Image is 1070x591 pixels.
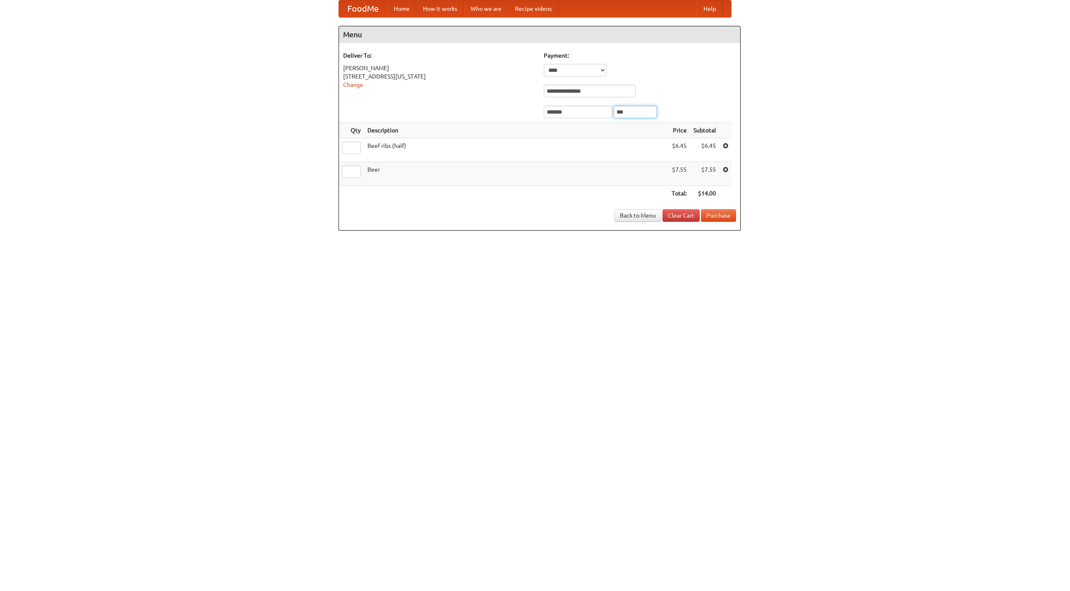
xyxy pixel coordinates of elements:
[690,162,719,186] td: $7.55
[690,123,719,138] th: Subtotal
[668,186,690,201] th: Total:
[364,123,668,138] th: Description
[387,0,416,17] a: Home
[544,51,736,60] h5: Payment:
[339,123,364,138] th: Qty
[343,51,535,60] h5: Deliver To:
[668,123,690,138] th: Price
[668,138,690,162] td: $6.45
[364,138,668,162] td: Beef ribs (half)
[343,72,535,81] div: [STREET_ADDRESS][US_STATE]
[464,0,508,17] a: Who we are
[697,0,723,17] a: Help
[690,186,719,201] th: $14.00
[668,162,690,186] td: $7.55
[508,0,558,17] a: Recipe videos
[339,0,387,17] a: FoodMe
[339,26,740,43] h4: Menu
[416,0,464,17] a: How it works
[343,81,363,88] a: Change
[614,209,661,222] a: Back to Menu
[343,64,535,72] div: [PERSON_NAME]
[662,209,700,222] a: Clear Cart
[690,138,719,162] td: $6.45
[364,162,668,186] td: Beer
[701,209,736,222] button: Purchase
